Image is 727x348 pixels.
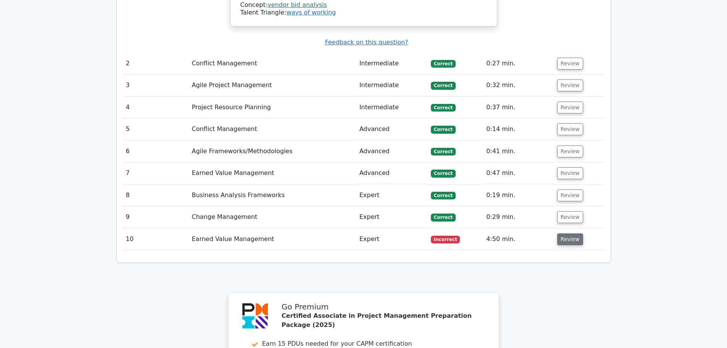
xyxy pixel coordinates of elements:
td: Conflict Management [189,53,356,74]
td: Intermediate [356,74,428,96]
button: Review [557,79,583,91]
td: Advanced [356,118,428,140]
td: 0:41 min. [483,141,554,162]
td: 3 [123,74,189,96]
td: 0:14 min. [483,118,554,140]
td: Expert [356,228,428,250]
td: 5 [123,118,189,140]
td: 6 [123,141,189,162]
td: Change Management [189,206,356,228]
button: Review [557,123,583,135]
td: 10 [123,228,189,250]
td: 8 [123,185,189,206]
td: 0:47 min. [483,162,554,184]
td: 9 [123,206,189,228]
span: Correct [431,214,456,221]
td: 4 [123,97,189,118]
td: Expert [356,206,428,228]
td: Intermediate [356,53,428,74]
td: 0:27 min. [483,53,554,74]
div: Concept: [240,1,487,9]
span: Correct [431,60,456,68]
td: Project Resource Planning [189,97,356,118]
button: Review [557,211,583,223]
td: 0:37 min. [483,97,554,118]
button: Review [557,102,583,113]
td: Earned Value Management [189,228,356,250]
td: Conflict Management [189,118,356,140]
td: Intermediate [356,97,428,118]
td: 2 [123,53,189,74]
span: Correct [431,170,456,177]
span: Correct [431,82,456,89]
span: Correct [431,104,456,112]
button: Review [557,167,583,179]
a: vendor bid analysis [268,1,327,8]
span: Correct [431,148,456,155]
td: 0:32 min. [483,74,554,96]
button: Review [557,189,583,201]
td: Agile Frameworks/Methodologies [189,141,356,162]
td: Advanced [356,162,428,184]
span: Correct [431,192,456,199]
a: ways of working [286,9,336,16]
a: Feedback on this question? [325,39,408,46]
button: Review [557,146,583,157]
button: Review [557,58,583,70]
td: Business Analysis Frameworks [189,185,356,206]
td: Expert [356,185,428,206]
button: Review [557,233,583,245]
td: Agile Project Management [189,74,356,96]
span: Incorrect [431,236,460,243]
td: 7 [123,162,189,184]
td: 4:50 min. [483,228,554,250]
td: Advanced [356,141,428,162]
td: Earned Value Management [189,162,356,184]
td: 0:19 min. [483,185,554,206]
td: 0:29 min. [483,206,554,228]
span: Correct [431,126,456,133]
